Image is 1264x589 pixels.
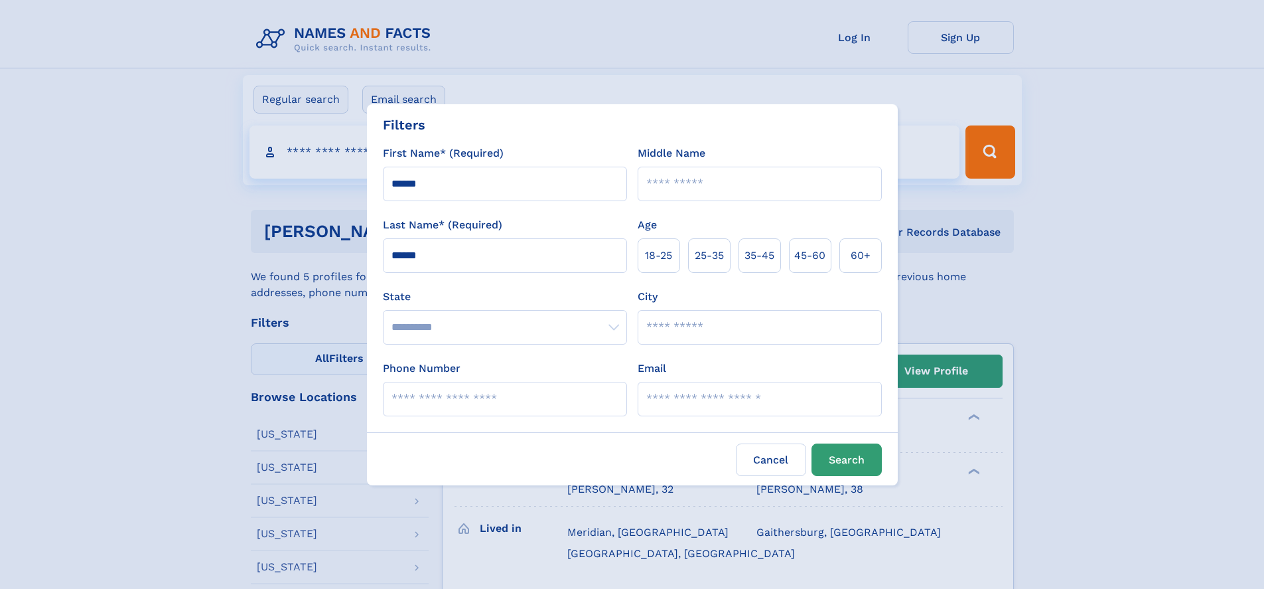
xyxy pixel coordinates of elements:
div: Filters [383,115,425,135]
label: Middle Name [638,145,705,161]
span: 18‑25 [645,248,672,264]
span: 60+ [851,248,871,264]
label: Last Name* (Required) [383,217,502,233]
label: State [383,289,627,305]
span: 45‑60 [794,248,825,264]
button: Search [811,444,882,476]
span: 25‑35 [695,248,724,264]
label: Phone Number [383,361,460,377]
span: 35‑45 [744,248,774,264]
label: Age [638,217,657,233]
label: Cancel [736,444,806,476]
label: First Name* (Required) [383,145,504,161]
label: City [638,289,658,305]
label: Email [638,361,666,377]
